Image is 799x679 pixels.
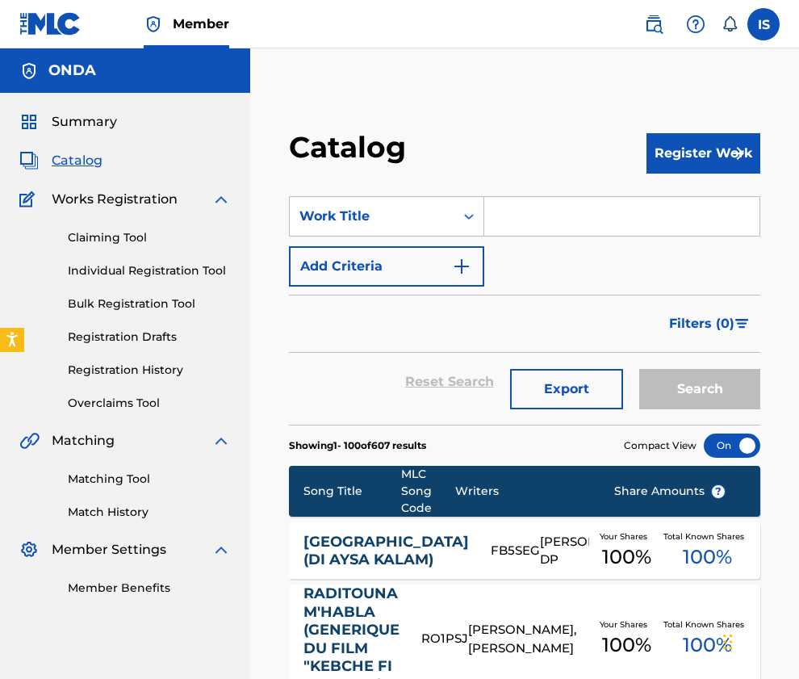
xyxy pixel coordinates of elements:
[722,16,738,32] div: Notifications
[602,543,651,572] span: 100 %
[289,438,426,453] p: Showing 1 - 100 of 607 results
[19,12,82,36] img: MLC Logo
[644,15,663,34] img: search
[491,542,540,560] div: FB5SEG
[747,8,780,40] div: User Menu
[68,395,231,412] a: Overclaims Tool
[289,196,760,425] form: Search Form
[52,431,115,451] span: Matching
[735,319,749,329] img: filter
[712,485,725,498] span: ?
[68,295,231,312] a: Bulk Registration Tool
[663,530,751,543] span: Total Known Shares
[718,601,799,679] div: Widget de chat
[19,540,39,560] img: Member Settings
[723,618,733,666] div: Glisser
[289,246,484,287] button: Add Criteria
[638,8,670,40] a: Public Search
[19,151,102,170] a: CatalogCatalog
[421,630,468,648] div: RO1PSJ
[211,190,231,209] img: expand
[19,190,40,209] img: Works Registration
[19,61,39,81] img: Accounts
[52,112,117,132] span: Summary
[669,314,734,333] span: Filters ( 0 )
[68,329,231,346] a: Registration Drafts
[659,304,760,344] button: Filters (0)
[289,129,414,166] h2: Catalog
[19,112,117,132] a: SummarySummary
[48,61,96,80] h5: ONDA
[600,530,654,543] span: Your Shares
[683,631,732,660] span: 100 %
[68,262,231,279] a: Individual Registration Tool
[52,190,178,209] span: Works Registration
[718,601,799,679] iframe: Chat Widget
[663,618,751,631] span: Total Known Shares
[68,362,231,379] a: Registration History
[52,540,166,560] span: Member Settings
[68,471,231,488] a: Matching Tool
[144,15,163,34] img: Top Rightsholder
[686,15,705,34] img: help
[754,438,799,568] iframe: Resource Center
[510,369,623,409] button: Export
[19,112,39,132] img: Summary
[299,207,445,226] div: Work Title
[680,8,712,40] div: Help
[468,621,590,657] div: [PERSON_NAME], [PERSON_NAME]
[19,151,39,170] img: Catalog
[52,151,102,170] span: Catalog
[602,631,651,660] span: 100 %
[728,144,747,163] img: f7272a7cc735f4ea7f67.svg
[401,466,455,517] div: MLC Song Code
[624,438,697,453] span: Compact View
[68,229,231,246] a: Claiming Tool
[614,483,726,500] span: Share Amounts
[683,543,732,572] span: 100 %
[303,533,469,569] a: [GEOGRAPHIC_DATA] (DI AYSA KALAM)
[211,431,231,451] img: expand
[68,580,231,597] a: Member Benefits
[452,257,471,276] img: 9d2ae6d4665cec9f34b9.svg
[600,618,654,631] span: Your Shares
[68,504,231,521] a: Match History
[646,133,760,174] button: Register Work
[455,483,589,500] div: Writers
[173,15,229,33] span: Member
[19,431,40,451] img: Matching
[303,483,402,500] div: Song Title
[211,540,231,560] img: expand
[540,533,590,569] div: [PERSON_NAME], DP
